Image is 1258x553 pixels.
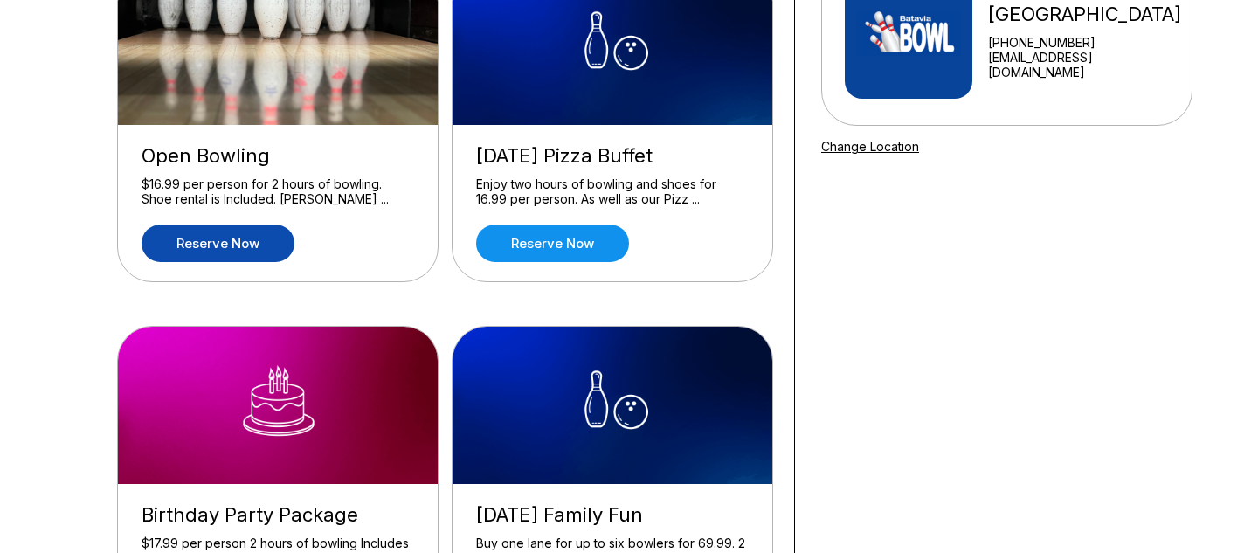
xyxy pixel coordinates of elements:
img: Friday Family Fun [453,327,774,484]
div: [PHONE_NUMBER] [988,35,1185,50]
a: Change Location [821,139,919,154]
a: [EMAIL_ADDRESS][DOMAIN_NAME] [988,50,1185,79]
div: $16.99 per person for 2 hours of bowling. Shoe rental is Included. [PERSON_NAME] ... [142,176,414,207]
img: Birthday Party Package [118,327,439,484]
div: Open Bowling [142,144,414,168]
div: [DATE] Family Fun [476,503,749,527]
div: [GEOGRAPHIC_DATA] [988,3,1185,26]
div: Birthday Party Package [142,503,414,527]
a: Reserve now [142,225,294,262]
a: Reserve now [476,225,629,262]
div: [DATE] Pizza Buffet [476,144,749,168]
div: Enjoy two hours of bowling and shoes for 16.99 per person. As well as our Pizz ... [476,176,749,207]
